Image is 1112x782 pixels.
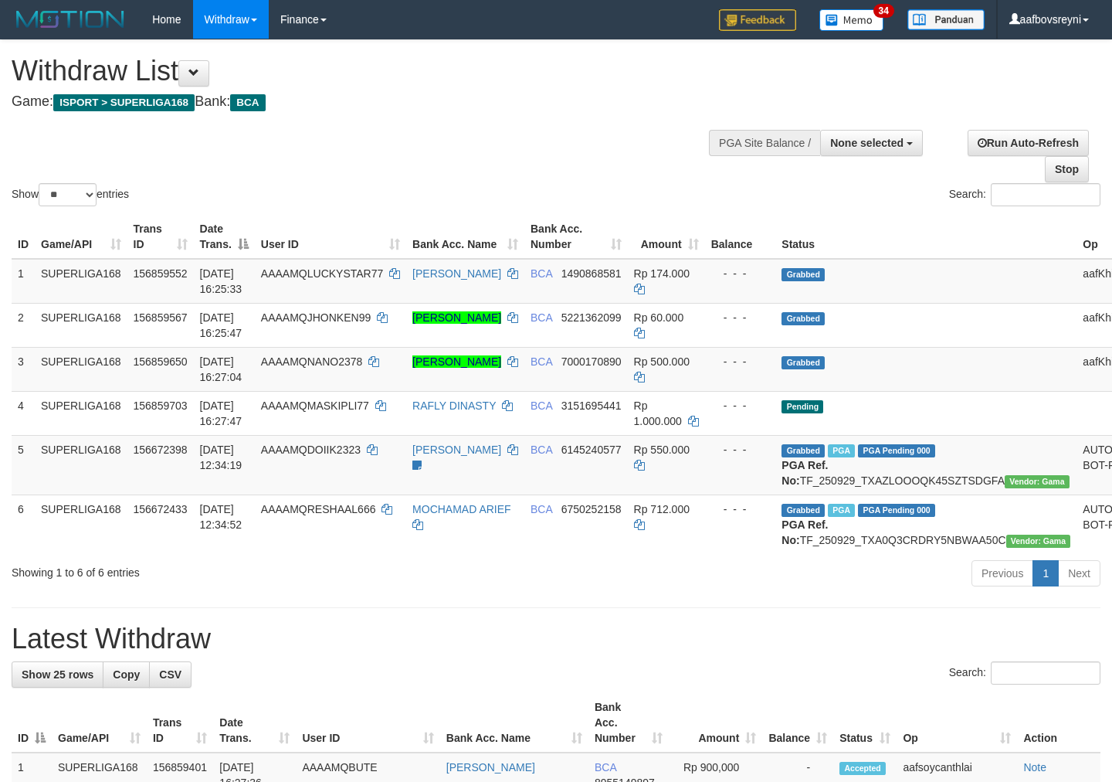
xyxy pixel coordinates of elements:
[261,399,369,412] span: AAAAMQMASKIPLI77
[134,399,188,412] span: 156859703
[561,399,622,412] span: Copy 3151695441 to clipboard
[12,215,35,259] th: ID
[103,661,150,688] a: Copy
[634,444,690,456] span: Rp 550.000
[147,693,213,753] th: Trans ID: activate to sort column ascending
[595,761,616,773] span: BCA
[1023,761,1046,773] a: Note
[412,444,501,456] a: [PERSON_NAME]
[711,442,770,457] div: - - -
[213,693,296,753] th: Date Trans.: activate to sort column ascending
[971,560,1033,586] a: Previous
[134,503,188,515] span: 156672433
[12,8,129,31] img: MOTION_logo.png
[897,693,1017,753] th: Op: activate to sort column ascending
[22,668,93,681] span: Show 25 rows
[412,311,501,324] a: [PERSON_NAME]
[412,399,496,412] a: RAFLY DINASTY
[968,130,1089,156] a: Run Auto-Refresh
[828,444,855,457] span: Marked by aafsoycanthlai
[775,495,1076,554] td: TF_250929_TXA0Q3CRDRY5NBWAA50C
[113,668,140,681] span: Copy
[991,183,1100,206] input: Search:
[711,310,770,325] div: - - -
[634,503,690,515] span: Rp 712.000
[200,399,242,427] span: [DATE] 16:27:47
[1017,693,1100,753] th: Action
[669,693,763,753] th: Amount: activate to sort column ascending
[12,259,35,304] td: 1
[412,503,511,515] a: MOCHAMAD ARIEF
[255,215,406,259] th: User ID: activate to sort column ascending
[781,268,825,281] span: Grabbed
[711,501,770,517] div: - - -
[705,215,776,259] th: Balance
[53,94,195,111] span: ISPORT > SUPERLIGA168
[819,9,884,31] img: Button%20Memo.svg
[12,435,35,495] td: 5
[531,503,552,515] span: BCA
[12,183,129,206] label: Show entries
[159,668,181,681] span: CSV
[991,661,1100,685] input: Search:
[134,444,188,456] span: 156672398
[35,391,127,435] td: SUPERLIGA168
[531,399,552,412] span: BCA
[261,355,363,368] span: AAAAMQNANO2378
[12,693,52,753] th: ID: activate to sort column descending
[634,311,684,324] span: Rp 60.000
[781,459,828,487] b: PGA Ref. No:
[412,355,501,368] a: [PERSON_NAME]
[1006,535,1071,548] span: Vendor URL: https://trx31.1velocity.biz
[12,559,452,580] div: Showing 1 to 6 of 6 entries
[12,661,103,688] a: Show 25 rows
[873,4,894,18] span: 34
[709,130,820,156] div: PGA Site Balance /
[134,267,188,280] span: 156859552
[1005,475,1070,488] span: Vendor URL: https://trx31.1velocity.biz
[39,183,97,206] select: Showentries
[406,215,524,259] th: Bank Acc. Name: activate to sort column ascending
[35,303,127,347] td: SUPERLIGA168
[1032,560,1059,586] a: 1
[634,355,690,368] span: Rp 500.000
[858,504,935,517] span: PGA Pending
[781,312,825,325] span: Grabbed
[261,444,361,456] span: AAAAMQDOIIK2323
[12,56,726,87] h1: Withdraw List
[261,503,376,515] span: AAAAMQRESHAAL666
[634,399,682,427] span: Rp 1.000.000
[634,267,690,280] span: Rp 174.000
[446,761,535,773] a: [PERSON_NAME]
[35,347,127,391] td: SUPERLIGA168
[200,444,242,471] span: [DATE] 12:34:19
[561,311,622,324] span: Copy 5221362099 to clipboard
[134,355,188,368] span: 156859650
[711,398,770,413] div: - - -
[194,215,255,259] th: Date Trans.: activate to sort column descending
[134,311,188,324] span: 156859567
[35,259,127,304] td: SUPERLIGA168
[711,266,770,281] div: - - -
[12,495,35,554] td: 6
[1045,156,1089,182] a: Stop
[781,504,825,517] span: Grabbed
[830,137,903,149] span: None selected
[35,495,127,554] td: SUPERLIGA168
[719,9,796,31] img: Feedback.jpg
[35,435,127,495] td: SUPERLIGA168
[230,94,265,111] span: BCA
[781,444,825,457] span: Grabbed
[52,693,147,753] th: Game/API: activate to sort column ascending
[531,311,552,324] span: BCA
[711,354,770,369] div: - - -
[200,503,242,531] span: [DATE] 12:34:52
[200,311,242,339] span: [DATE] 16:25:47
[858,444,935,457] span: PGA Pending
[949,183,1100,206] label: Search:
[561,267,622,280] span: Copy 1490868581 to clipboard
[296,693,439,753] th: User ID: activate to sort column ascending
[781,356,825,369] span: Grabbed
[127,215,194,259] th: Trans ID: activate to sort column ascending
[949,661,1100,685] label: Search:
